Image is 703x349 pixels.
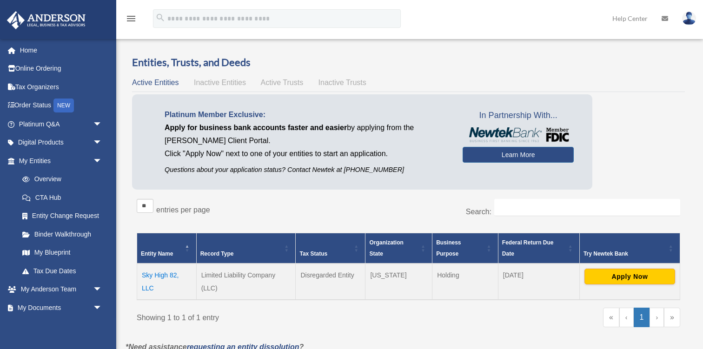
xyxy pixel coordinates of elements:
[498,263,579,300] td: [DATE]
[7,280,116,299] a: My Anderson Teamarrow_drop_down
[584,248,666,259] div: Try Newtek Bank
[165,108,449,121] p: Platinum Member Exclusive:
[7,298,116,317] a: My Documentsarrow_drop_down
[650,308,664,327] a: Next
[93,317,112,336] span: arrow_drop_down
[165,147,449,160] p: Click "Apply Now" next to one of your entities to start an application.
[13,225,112,244] a: Binder Walkthrough
[466,208,491,216] label: Search:
[155,13,166,23] i: search
[7,115,116,133] a: Platinum Q&Aarrow_drop_down
[126,16,137,24] a: menu
[365,233,432,264] th: Organization State: Activate to sort
[7,317,116,336] a: Online Learningarrow_drop_down
[7,133,116,152] a: Digital Productsarrow_drop_down
[13,244,112,262] a: My Blueprint
[299,250,327,257] span: Tax Status
[165,164,449,176] p: Questions about your application status? Contact Newtek at [PHONE_NUMBER]
[296,263,365,300] td: Disregarded Entity
[132,79,179,86] span: Active Entities
[502,239,554,257] span: Federal Return Due Date
[165,121,449,147] p: by applying from the [PERSON_NAME] Client Portal.
[261,79,304,86] span: Active Trusts
[93,280,112,299] span: arrow_drop_down
[634,308,650,327] a: 1
[93,133,112,152] span: arrow_drop_down
[7,59,116,78] a: Online Ordering
[7,41,116,59] a: Home
[619,308,634,327] a: Previous
[93,298,112,317] span: arrow_drop_down
[467,127,569,142] img: NewtekBankLogoSM.png
[369,239,403,257] span: Organization State
[436,239,461,257] span: Business Purpose
[196,263,296,300] td: Limited Liability Company (LLC)
[137,308,402,324] div: Showing 1 to 1 of 1 entry
[141,250,173,257] span: Entity Name
[137,233,197,264] th: Entity Name: Activate to invert sorting
[132,55,685,70] h3: Entities, Trusts, and Deeds
[13,170,107,189] a: Overview
[463,147,574,163] a: Learn More
[603,308,619,327] a: First
[93,115,112,134] span: arrow_drop_down
[53,99,74,112] div: NEW
[463,108,574,123] span: In Partnership With...
[126,13,137,24] i: menu
[584,269,675,284] button: Apply Now
[4,11,88,29] img: Anderson Advisors Platinum Portal
[93,151,112,171] span: arrow_drop_down
[498,233,579,264] th: Federal Return Due Date: Activate to sort
[156,206,210,214] label: entries per page
[296,233,365,264] th: Tax Status: Activate to sort
[7,151,112,170] a: My Entitiesarrow_drop_down
[13,207,112,225] a: Entity Change Request
[365,263,432,300] td: [US_STATE]
[194,79,246,86] span: Inactive Entities
[13,188,112,207] a: CTA Hub
[137,263,197,300] td: Sky High 82, LLC
[165,124,347,132] span: Apply for business bank accounts faster and easier
[432,263,498,300] td: Holding
[13,262,112,280] a: Tax Due Dates
[196,233,296,264] th: Record Type: Activate to sort
[7,96,116,115] a: Order StatusNEW
[682,12,696,25] img: User Pic
[7,78,116,96] a: Tax Organizers
[579,233,680,264] th: Try Newtek Bank : Activate to sort
[432,233,498,264] th: Business Purpose: Activate to sort
[318,79,366,86] span: Inactive Trusts
[664,308,680,327] a: Last
[200,250,234,257] span: Record Type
